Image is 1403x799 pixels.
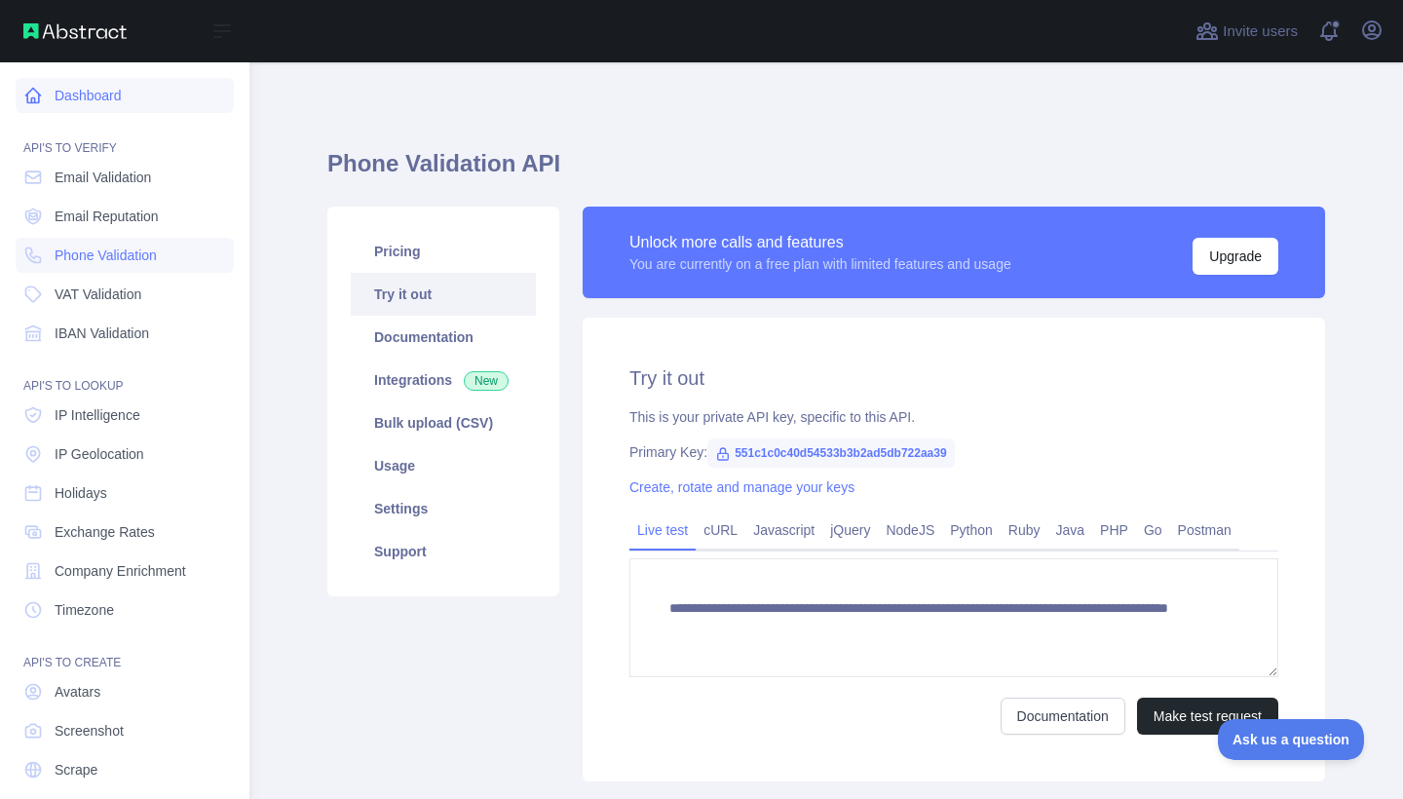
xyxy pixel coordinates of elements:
span: Avatars [55,682,100,702]
a: Ruby [1001,514,1048,546]
span: Exchange Rates [55,522,155,542]
span: Holidays [55,483,107,503]
a: Bulk upload (CSV) [351,401,536,444]
a: Usage [351,444,536,487]
a: Create, rotate and manage your keys [629,479,854,495]
span: 551c1c0c40d54533b3b2ad5db722aa39 [707,438,955,468]
a: Go [1136,514,1170,546]
a: Javascript [745,514,822,546]
a: Pricing [351,230,536,273]
div: Primary Key: [629,442,1278,462]
a: Integrations New [351,359,536,401]
a: Scrape [16,752,234,787]
span: Company Enrichment [55,561,186,581]
a: Live test [629,514,696,546]
div: API'S TO VERIFY [16,117,234,156]
div: API'S TO LOOKUP [16,355,234,394]
a: Company Enrichment [16,553,234,589]
iframe: Toggle Customer Support [1218,719,1364,760]
img: Abstract API [23,23,127,39]
a: PHP [1092,514,1136,546]
span: IP Intelligence [55,405,140,425]
a: Documentation [351,316,536,359]
a: Postman [1170,514,1239,546]
span: Screenshot [55,721,124,741]
a: Python [942,514,1001,546]
a: IP Intelligence [16,398,234,433]
a: jQuery [822,514,878,546]
a: Avatars [16,674,234,709]
a: Support [351,530,536,573]
span: Invite users [1223,20,1298,43]
span: Timezone [55,600,114,620]
a: Email Reputation [16,199,234,234]
span: Email Reputation [55,207,159,226]
div: This is your private API key, specific to this API. [629,407,1278,427]
a: cURL [696,514,745,546]
span: IP Geolocation [55,444,144,464]
button: Make test request [1137,698,1278,735]
div: API'S TO CREATE [16,631,234,670]
a: Timezone [16,592,234,628]
a: Try it out [351,273,536,316]
a: NodeJS [878,514,942,546]
span: New [464,371,509,391]
span: Phone Validation [55,246,157,265]
span: IBAN Validation [55,323,149,343]
a: Java [1048,514,1093,546]
a: Exchange Rates [16,514,234,550]
a: Settings [351,487,536,530]
a: Phone Validation [16,238,234,273]
a: IBAN Validation [16,316,234,351]
a: VAT Validation [16,277,234,312]
div: Unlock more calls and features [629,231,1011,254]
a: Documentation [1001,698,1125,735]
a: Dashboard [16,78,234,113]
button: Invite users [1192,16,1302,47]
h2: Try it out [629,364,1278,392]
h1: Phone Validation API [327,148,1325,195]
a: Email Validation [16,160,234,195]
a: IP Geolocation [16,437,234,472]
div: You are currently on a free plan with limited features and usage [629,254,1011,274]
span: VAT Validation [55,285,141,304]
span: Scrape [55,760,97,780]
button: Upgrade [1193,238,1278,275]
span: Email Validation [55,168,151,187]
a: Holidays [16,476,234,511]
a: Screenshot [16,713,234,748]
